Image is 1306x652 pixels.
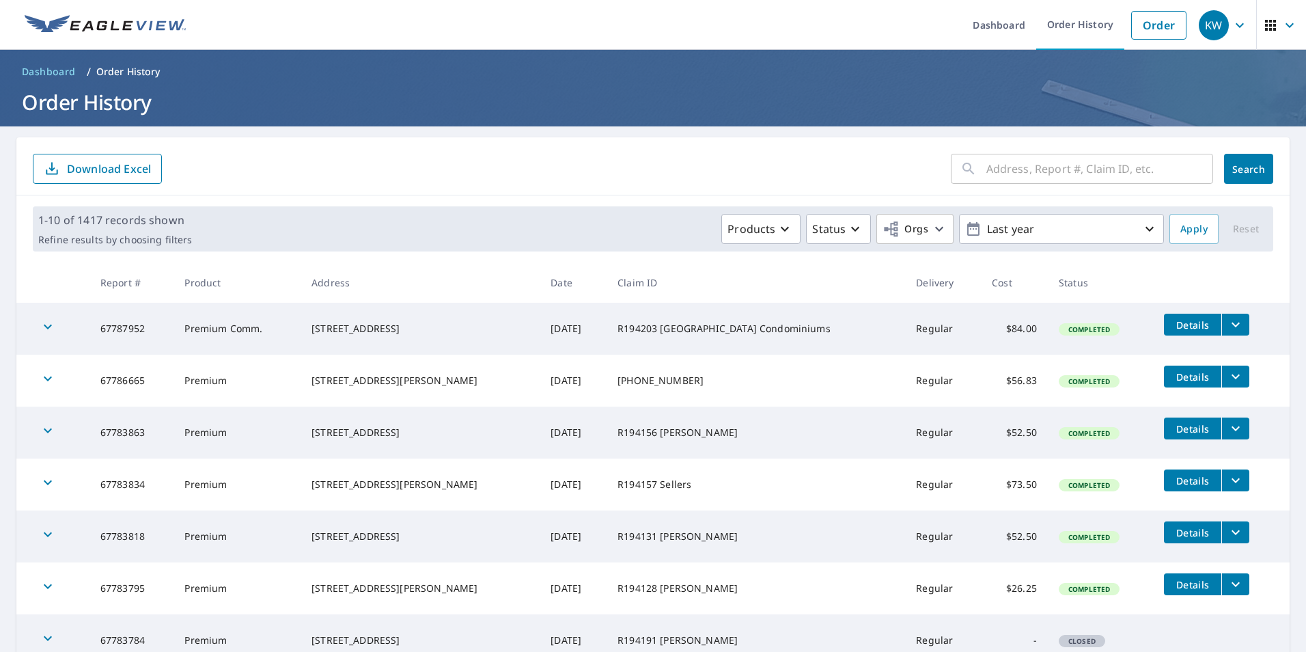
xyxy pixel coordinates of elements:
[1164,521,1221,543] button: detailsBtn-67783818
[311,374,529,388] div: [STREET_ADDRESS][PERSON_NAME]
[89,511,174,562] td: 67783818
[1221,418,1249,439] button: filesDropdownBtn-67783863
[173,262,301,303] th: Product
[311,426,529,439] div: [STREET_ADDRESS]
[981,407,1048,459] td: $52.50
[1060,636,1104,646] span: Closed
[982,217,1141,241] p: Last year
[67,161,151,176] p: Download Excel
[981,262,1048,303] th: Cost
[311,634,529,647] div: [STREET_ADDRESS]
[89,407,174,459] td: 67783863
[89,303,174,355] td: 67787952
[1221,314,1249,336] button: filesDropdownBtn-67787952
[1060,584,1118,594] span: Completed
[806,214,871,244] button: Status
[607,562,905,614] td: R194128 [PERSON_NAME]
[1060,480,1118,490] span: Completed
[1199,10,1229,40] div: KW
[1172,422,1213,435] span: Details
[87,64,91,80] li: /
[986,150,1213,188] input: Address, Report #, Claim ID, etc.
[1221,366,1249,388] button: filesDropdownBtn-67786665
[540,511,607,562] td: [DATE]
[905,355,981,407] td: Regular
[540,459,607,511] td: [DATE]
[173,511,301,562] td: Premium
[540,355,607,407] td: [DATE]
[16,61,81,83] a: Dashboard
[905,459,981,511] td: Regular
[1164,470,1221,491] button: detailsBtn-67783834
[1060,325,1118,334] span: Completed
[311,530,529,543] div: [STREET_ADDRESS]
[1224,154,1273,184] button: Search
[1164,314,1221,336] button: detailsBtn-67787952
[905,562,981,614] td: Regular
[1180,221,1208,238] span: Apply
[89,262,174,303] th: Report #
[96,65,161,79] p: Order History
[607,407,905,459] td: R194156 [PERSON_NAME]
[1060,377,1118,386] span: Completed
[1172,578,1213,591] span: Details
[1221,470,1249,491] button: filesDropdownBtn-67783834
[727,221,775,237] p: Products
[1172,318,1213,331] span: Details
[22,65,76,79] span: Dashboard
[540,562,607,614] td: [DATE]
[89,562,174,614] td: 67783795
[883,221,928,238] span: Orgs
[1060,429,1118,438] span: Completed
[25,15,186,36] img: EV Logo
[812,221,846,237] p: Status
[1235,163,1262,176] span: Search
[173,407,301,459] td: Premium
[540,303,607,355] td: [DATE]
[1164,573,1221,595] button: detailsBtn-67783795
[1172,474,1213,487] span: Details
[905,407,981,459] td: Regular
[1221,521,1249,543] button: filesDropdownBtn-67783818
[905,303,981,355] td: Regular
[16,88,1290,116] h1: Order History
[89,355,174,407] td: 67786665
[607,459,905,511] td: R194157 Sellers
[959,214,1164,244] button: Last year
[173,303,301,355] td: Premium Comm.
[1060,532,1118,542] span: Completed
[16,61,1290,83] nav: breadcrumb
[311,322,529,336] div: [STREET_ADDRESS]
[981,459,1048,511] td: $73.50
[721,214,801,244] button: Products
[173,459,301,511] td: Premium
[540,407,607,459] td: [DATE]
[89,459,174,511] td: 67783834
[173,355,301,407] td: Premium
[1221,573,1249,595] button: filesDropdownBtn-67783795
[311,478,529,491] div: [STREET_ADDRESS][PERSON_NAME]
[540,262,607,303] th: Date
[1169,214,1219,244] button: Apply
[905,511,981,562] td: Regular
[876,214,954,244] button: Orgs
[1172,370,1213,383] span: Details
[33,154,162,184] button: Download Excel
[38,212,192,228] p: 1-10 of 1417 records shown
[607,511,905,562] td: R194131 [PERSON_NAME]
[905,262,981,303] th: Delivery
[311,582,529,595] div: [STREET_ADDRESS][PERSON_NAME]
[1164,366,1221,388] button: detailsBtn-67786665
[981,511,1048,562] td: $52.50
[607,262,905,303] th: Claim ID
[1131,11,1186,40] a: Order
[1172,526,1213,539] span: Details
[607,303,905,355] td: R194203 [GEOGRAPHIC_DATA] Condominiums
[607,355,905,407] td: [PHONE_NUMBER]
[981,303,1048,355] td: $84.00
[981,355,1048,407] td: $56.83
[38,234,192,246] p: Refine results by choosing filters
[1164,418,1221,439] button: detailsBtn-67783863
[1048,262,1153,303] th: Status
[301,262,540,303] th: Address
